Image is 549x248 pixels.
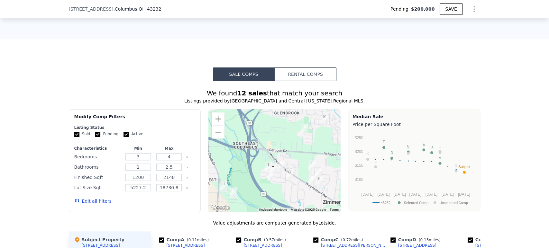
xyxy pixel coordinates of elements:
div: 3030 Wessex Court [263,159,275,175]
text: [DATE] [441,192,453,196]
span: , Columbus [113,6,161,12]
div: Max [155,146,183,151]
text: L [374,159,376,163]
div: Listings provided by [GEOGRAPHIC_DATA] and Central [US_STATE] Regional MLS . [69,98,480,104]
div: Bedrooms [74,152,122,161]
div: [STREET_ADDRESS] [82,243,120,248]
button: Rental Comps [275,67,336,81]
text: Subject [458,164,470,168]
button: Clear [186,156,188,158]
span: $200,000 [411,6,435,12]
div: 3422 Marlin Drive [299,121,311,137]
div: Comp B [236,236,288,243]
span: ( miles) [416,238,443,242]
span: Map data ©2025 Google [291,208,326,211]
text: A [439,155,441,159]
text: I [439,144,440,148]
div: Comp D [390,236,443,243]
button: Zoom in [212,112,224,125]
svg: A chart. [352,129,476,209]
button: Edit all filters [74,198,112,204]
a: Terms (opens in new tab) [330,208,339,211]
span: Pending [390,6,411,12]
text: F [382,140,385,144]
input: Pending [95,132,100,137]
text: [DATE] [458,192,470,196]
button: Show Options [468,3,480,15]
div: 2675 Edencreek Lane [227,184,239,200]
div: Finished Sqft [74,173,122,182]
div: [STREET_ADDRESS] [167,243,205,248]
div: We found that match your search [69,89,480,98]
span: 0.13 [420,238,429,242]
div: Comp C [313,236,366,243]
div: Min [124,146,152,151]
text: [DATE] [409,192,421,196]
input: Sold [74,132,79,137]
a: [STREET_ADDRESS] [236,243,282,248]
div: 2935 Lake Park Drive [264,168,277,184]
div: Listing Status [74,125,196,130]
input: Active [124,132,129,137]
text: 43232 [381,200,390,205]
button: Sale Comps [213,67,275,81]
text: [DATE] [425,192,437,196]
text: E [422,142,425,146]
div: 3087 Stonebluff Drive [306,172,318,188]
div: Subject Property [74,236,124,243]
a: [STREET_ADDRESS] [159,243,205,248]
img: Google [210,204,231,212]
text: C [407,144,409,148]
div: 3093 Briar Ridge Road [313,173,325,189]
text: J [407,146,409,149]
div: 3012 Inn Road [283,166,296,182]
div: 2935 Zareba Drive [217,178,230,194]
div: [STREET_ADDRESS] [244,243,282,248]
span: , OH 43232 [137,6,161,12]
a: [STREET_ADDRESS][PERSON_NAME] [313,243,388,248]
text: $200 [354,149,363,154]
div: Comp A [159,236,211,243]
div: 3022 Remington Ridge Road [312,164,325,181]
div: Modify Comp Filters [74,113,196,125]
button: Clear [186,187,188,189]
label: Pending [95,131,118,137]
text: K [366,152,369,155]
div: Price per Square Foot [352,120,476,129]
text: [DATE] [393,192,406,196]
span: ( miles) [261,238,288,242]
button: Clear [186,176,188,179]
a: [STREET_ADDRESS] [468,243,514,248]
strong: 12 sales [237,89,267,97]
text: Selected Comp [404,200,428,205]
div: Median Sale [352,113,476,120]
a: [STREET_ADDRESS] [390,243,436,248]
text: $150 [354,163,363,168]
span: 0.57 [265,238,274,242]
a: Open this area in Google Maps (opens a new window) [210,204,231,212]
div: [STREET_ADDRESS] [398,243,436,248]
div: 2421 Clarkston Lane [318,111,331,127]
label: Sold [74,131,90,137]
button: Clear [186,166,188,169]
label: Active [124,131,143,137]
div: Bathrooms [74,163,122,172]
span: 0.72 [343,238,351,242]
div: 2944 Tracer Road [306,157,318,173]
text: H [438,145,441,149]
text: B [430,145,433,149]
div: 2846 Hampton Road S [275,157,287,173]
span: ( miles) [184,238,211,242]
div: Lot Size Sqft [74,183,122,192]
button: Zoom out [212,126,224,138]
div: 3075 Wessex Court [267,161,279,177]
text: [DATE] [377,192,389,196]
span: ( miles) [338,238,365,242]
text: $100 [354,177,363,182]
text: Unselected Comp [440,200,468,205]
text: G [454,163,457,167]
text: [DATE] [361,192,373,196]
div: Characteristics [74,146,122,151]
span: [STREET_ADDRESS] [69,6,114,12]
